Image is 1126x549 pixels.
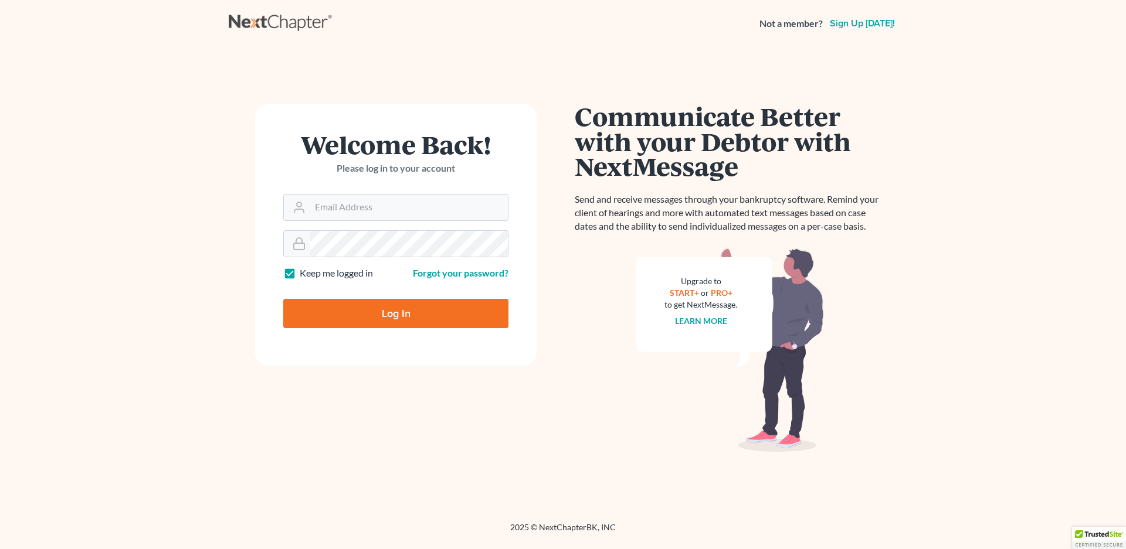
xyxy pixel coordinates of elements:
p: Send and receive messages through your bankruptcy software. Remind your client of hearings and mo... [575,193,886,233]
div: TrustedSite Certified [1072,527,1126,549]
h1: Welcome Back! [283,132,508,157]
a: Learn more [675,316,727,326]
label: Keep me logged in [300,267,373,280]
img: nextmessage_bg-59042aed3d76b12b5cd301f8e5b87938c9018125f34e5fa2b7a6b67550977c72.svg [636,247,824,452]
div: Upgrade to [664,275,737,287]
a: PRO+ [711,288,732,298]
p: Please log in to your account [283,162,508,175]
strong: Not a member? [759,17,823,30]
a: Sign up [DATE]! [827,19,897,28]
h1: Communicate Better with your Debtor with NextMessage [575,104,886,179]
a: Forgot your password? [413,267,508,278]
div: 2025 © NextChapterBK, INC [229,521,897,543]
a: START+ [670,288,699,298]
input: Email Address [310,195,508,220]
span: or [701,288,709,298]
input: Log In [283,299,508,328]
div: to get NextMessage. [664,299,737,311]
